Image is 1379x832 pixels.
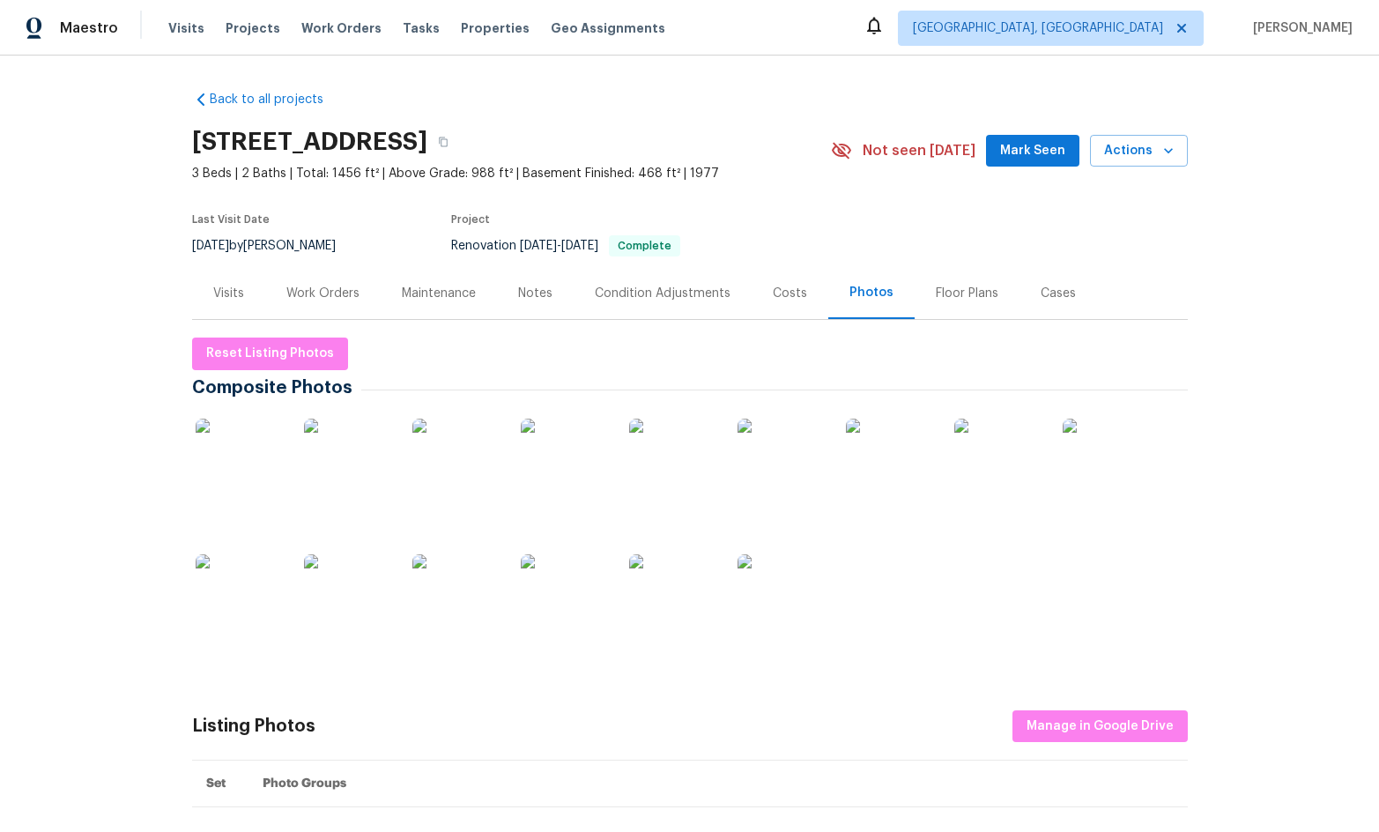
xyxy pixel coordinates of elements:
span: Properties [461,19,530,37]
button: Manage in Google Drive [1012,710,1188,743]
span: Reset Listing Photos [206,343,334,365]
span: Project [451,214,490,225]
span: Maestro [60,19,118,37]
span: Not seen [DATE] [863,142,975,160]
span: Work Orders [301,19,382,37]
span: Composite Photos [192,379,361,397]
div: by [PERSON_NAME] [192,235,357,256]
div: Notes [518,285,552,302]
span: Projects [226,19,280,37]
span: Mark Seen [1000,140,1065,162]
span: Renovation [451,240,680,252]
span: 3 Beds | 2 Baths | Total: 1456 ft² | Above Grade: 988 ft² | Basement Finished: 468 ft² | 1977 [192,165,831,182]
div: Work Orders [286,285,360,302]
button: Mark Seen [986,135,1079,167]
button: Reset Listing Photos [192,338,348,370]
div: Listing Photos [192,717,315,735]
span: Tasks [403,22,440,34]
div: Maintenance [402,285,476,302]
span: Last Visit Date [192,214,270,225]
span: Complete [611,241,678,251]
span: [DATE] [561,240,598,252]
div: Floor Plans [936,285,998,302]
span: [DATE] [520,240,557,252]
div: Visits [213,285,244,302]
a: Back to all projects [192,91,361,108]
span: Actions [1104,140,1174,162]
span: - [520,240,598,252]
button: Copy Address [427,126,459,158]
button: Actions [1090,135,1188,167]
span: Visits [168,19,204,37]
div: Cases [1041,285,1076,302]
span: Geo Assignments [551,19,665,37]
div: Condition Adjustments [595,285,730,302]
span: [GEOGRAPHIC_DATA], [GEOGRAPHIC_DATA] [913,19,1163,37]
span: [PERSON_NAME] [1246,19,1353,37]
th: Photo Groups [248,761,1188,807]
th: Set [192,761,248,807]
div: Photos [849,284,893,301]
span: Manage in Google Drive [1027,716,1174,738]
div: Costs [773,285,807,302]
span: [DATE] [192,240,229,252]
h2: [STREET_ADDRESS] [192,133,427,151]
